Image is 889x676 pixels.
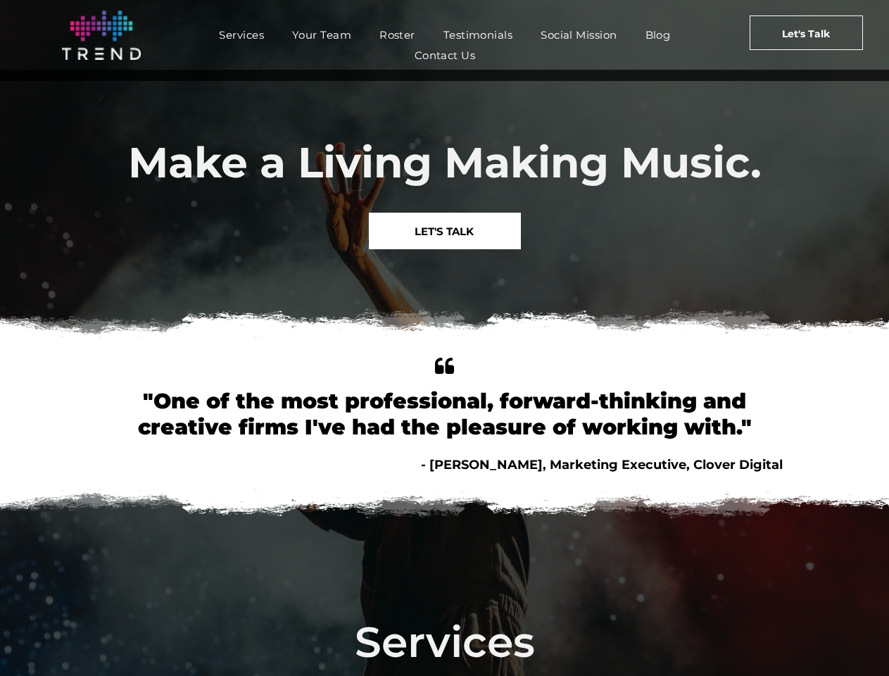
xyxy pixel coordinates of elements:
[128,137,762,188] span: Make a Living Making Music.
[355,616,535,668] span: Services
[369,213,521,249] a: LET'S TALK
[421,457,783,472] span: - [PERSON_NAME], Marketing Executive, Clover Digital
[750,15,864,50] a: Let's Talk
[205,25,278,45] a: Services
[62,11,141,60] img: logo
[527,25,631,45] a: Social Mission
[401,45,490,65] a: Contact Us
[429,25,527,45] a: Testimonials
[782,16,830,51] span: Let's Talk
[365,25,429,45] a: Roster
[415,213,474,249] span: LET'S TALK
[138,388,752,440] font: "One of the most professional, forward-thinking and creative firms I've had the pleasure of worki...
[278,25,365,45] a: Your Team
[631,25,685,45] a: Blog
